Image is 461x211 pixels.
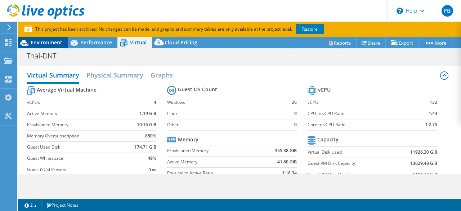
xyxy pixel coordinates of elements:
b: vCPU [318,86,331,93]
h2: Virtual Summary [27,68,79,84]
label: Guest VM Disk Used [308,171,392,178]
span: PB [442,5,453,17]
h2: Graphs [151,68,173,82]
label: Guest VM Disk Capacity [308,160,392,167]
label: Provisioned Memory [27,121,125,128]
label: Guest Used Disk [27,144,125,151]
b: Memory [178,136,198,143]
span: Performance [80,39,112,46]
b: 11926.30 GiB [410,149,437,156]
b: 9 [294,110,297,117]
a: Share [356,37,386,48]
b: Capacity [317,136,339,143]
a: 2 [19,201,42,210]
b: Average Virtual Machine [37,86,97,93]
b: 1.19 GiB [139,110,156,117]
b: 49% [148,155,156,162]
b: 4 [154,99,156,106]
label: Active Memory [27,110,125,117]
label: vCPU [308,99,408,106]
p: This project has been archived. No changes can be made, and graphs and summary tables are only av... [24,25,377,33]
label: vCPUs [27,99,125,106]
b: 6114.74 GiB [413,171,437,178]
span: Virtual [130,39,147,46]
label: Active Memory [167,158,259,166]
a: Project Notes [41,201,84,210]
svg: \n [397,8,403,14]
b: 1:2.75 [425,121,437,128]
label: Provisioned Memory [167,147,259,154]
span: Environment [31,39,62,46]
label: Virtual Disk Used [308,149,392,156]
label: Memory Oversubscription [27,132,125,140]
label: CPU to vCPU Ratio [308,110,408,117]
b: 10.15 GiB [137,121,156,128]
b: 174.71 GiB [134,144,156,151]
b: Yes [149,166,156,173]
b: 355.38 GiB [275,147,297,154]
h2: Physical Summary [86,68,143,82]
b: Guest OS Count [178,86,217,93]
b: 26 [292,99,297,106]
a: Reports [322,37,357,48]
a: Export [385,37,419,48]
b: 13629.48 GiB [410,160,437,167]
b: 41.80 GiB [277,158,297,166]
label: Core to vCPU Ratio [308,121,408,128]
b: 850% [145,132,156,140]
a: More [419,37,452,48]
label: Other [167,121,285,128]
a: Restore [296,24,324,34]
label: Linux [167,110,285,117]
b: 0 [294,121,297,128]
label: Guest Whitespace [27,155,125,162]
b: 132 [430,99,437,106]
b: 1:44 [429,110,437,117]
label: Windows [167,99,285,106]
label: Physical to Active Ratio [167,170,259,177]
h1: Thai-DNT [23,52,67,60]
span: Cloud Pricing [165,39,197,46]
b: 1:18.34 [282,170,297,177]
label: Guest iSCSI Present [27,166,125,173]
